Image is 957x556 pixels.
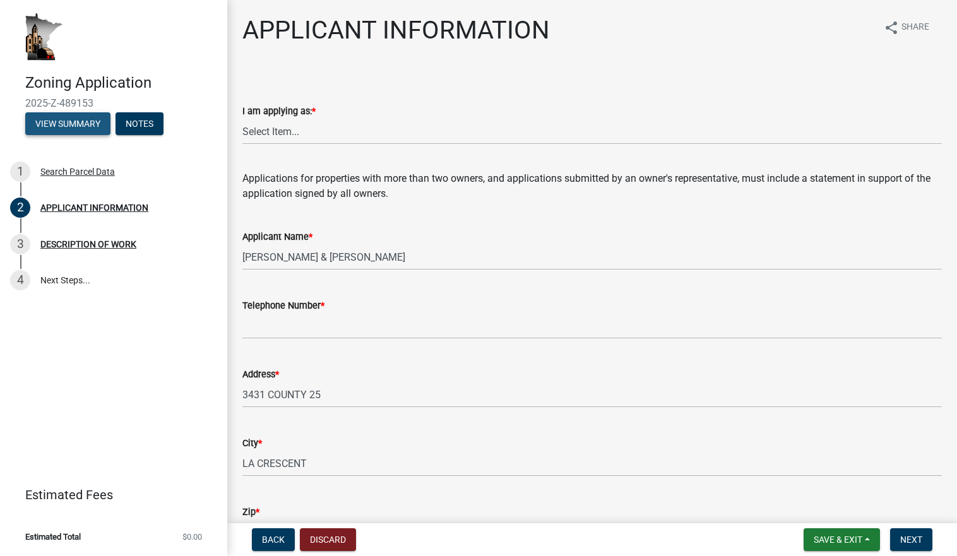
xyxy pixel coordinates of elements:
[242,156,942,201] div: Applications for properties with more than two owners, and applications submitted by an owner's r...
[116,119,163,129] wm-modal-confirm: Notes
[262,535,285,545] span: Back
[300,528,356,551] button: Discard
[242,15,550,45] h1: APPLICANT INFORMATION
[25,97,202,109] span: 2025-Z-489153
[25,112,110,135] button: View Summary
[901,20,929,35] span: Share
[242,370,279,379] label: Address
[890,528,932,551] button: Next
[116,112,163,135] button: Notes
[874,15,939,40] button: shareShare
[10,270,30,290] div: 4
[10,162,30,182] div: 1
[25,119,110,129] wm-modal-confirm: Summary
[25,74,217,92] h4: Zoning Application
[40,240,136,249] div: DESCRIPTION OF WORK
[242,439,262,448] label: City
[242,302,324,311] label: Telephone Number
[25,13,63,61] img: Houston County, Minnesota
[25,533,81,541] span: Estimated Total
[40,203,148,212] div: APPLICANT INFORMATION
[884,20,899,35] i: share
[814,535,862,545] span: Save & Exit
[10,482,207,507] a: Estimated Fees
[10,198,30,218] div: 2
[900,535,922,545] span: Next
[10,234,30,254] div: 3
[40,167,115,176] div: Search Parcel Data
[182,533,202,541] span: $0.00
[242,107,316,116] label: I am applying as:
[804,528,880,551] button: Save & Exit
[242,233,312,242] label: Applicant Name
[242,508,259,517] label: Zip
[252,528,295,551] button: Back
